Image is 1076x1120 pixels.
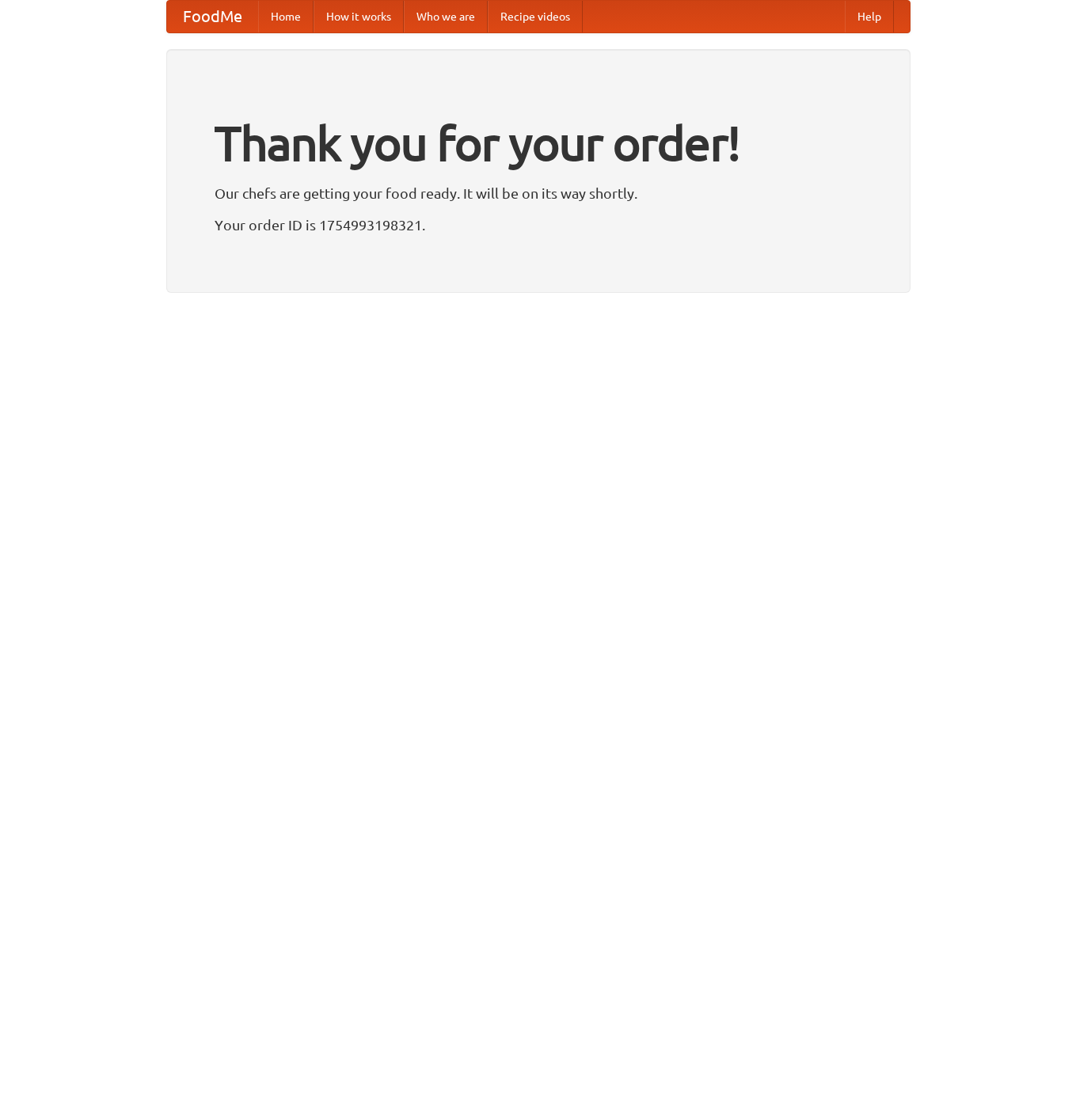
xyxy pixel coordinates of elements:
a: Home [258,1,314,32]
a: Help [845,1,894,32]
h1: Thank you for your order! [215,105,862,181]
p: Our chefs are getting your food ready. It will be on its way shortly. [215,181,862,205]
a: How it works [314,1,404,32]
a: Who we are [404,1,488,32]
a: Recipe videos [488,1,583,32]
a: FoodMe [167,1,258,32]
p: Your order ID is 1754993198321. [215,213,862,237]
